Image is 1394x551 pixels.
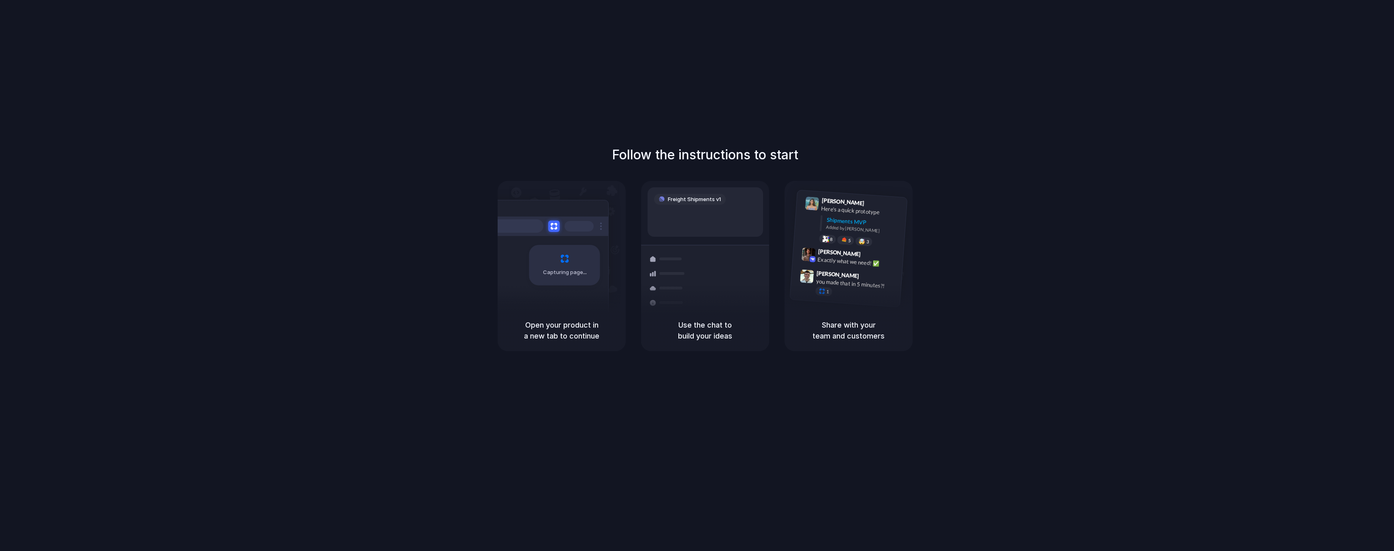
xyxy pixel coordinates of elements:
div: Exactly what we need! ✅ [817,255,898,269]
div: you made that in 5 minutes?! [816,277,897,291]
span: 3 [866,239,869,244]
span: 9:41 AM [867,199,883,209]
h5: Open your product in a new tab to continue [507,319,616,341]
span: 5 [848,238,851,242]
span: Capturing page [543,268,588,277]
span: 8 [830,237,833,241]
span: [PERSON_NAME] [818,247,861,258]
div: Shipments MVP [826,215,901,229]
span: Freight Shipments v1 [668,195,721,204]
h1: Follow the instructions to start [612,145,798,165]
span: 9:47 AM [862,272,878,282]
span: 1 [826,289,829,294]
span: 9:42 AM [863,251,880,260]
div: Added by [PERSON_NAME] [826,223,900,235]
div: 🤯 [859,238,866,244]
span: [PERSON_NAME] [817,268,859,280]
h5: Share with your team and customers [794,319,903,341]
span: [PERSON_NAME] [821,196,864,208]
div: Here's a quick prototype [821,204,902,218]
h5: Use the chat to build your ideas [651,319,759,341]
